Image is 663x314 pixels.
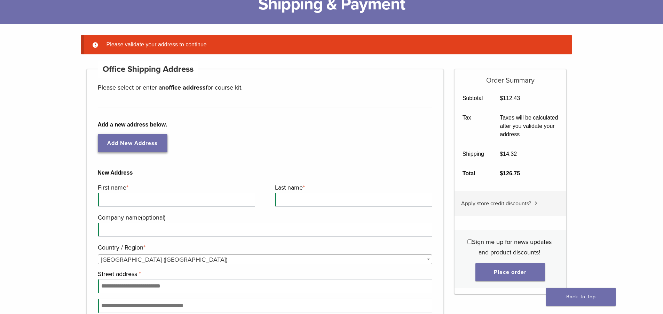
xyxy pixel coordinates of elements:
[500,170,503,176] span: $
[98,134,167,152] a: Add New Address
[472,238,552,256] span: Sign me up for news updates and product discounts!
[461,200,531,207] span: Apply store credit discounts?
[500,95,503,101] span: $
[475,263,545,281] button: Place order
[98,255,432,265] span: United States (US)
[98,212,431,223] label: Company name
[98,182,253,193] label: First name
[98,242,431,253] label: Country / Region
[98,169,433,177] b: New Address
[455,89,492,108] th: Subtotal
[98,254,433,264] span: Country / Region
[165,84,206,91] strong: office address
[492,108,566,144] td: Taxes will be calculated after you validate your address
[455,108,492,144] th: Tax
[467,239,472,244] input: Sign me up for news updates and product discounts!
[500,95,520,101] bdi: 112.43
[546,288,616,306] a: Back To Top
[98,61,199,78] h4: Office Shipping Address
[455,69,566,85] h5: Order Summary
[500,151,503,157] span: $
[455,164,492,183] th: Total
[500,151,517,157] bdi: 14.32
[98,121,433,129] b: Add a new address below.
[500,170,520,176] bdi: 126.75
[98,82,433,93] p: Please select or enter an for course kit.
[275,182,431,193] label: Last name
[141,214,165,221] span: (optional)
[455,144,492,164] th: Shipping
[104,40,561,49] li: Please validate your address to continue
[98,269,431,279] label: Street address
[535,201,537,205] img: caret.svg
